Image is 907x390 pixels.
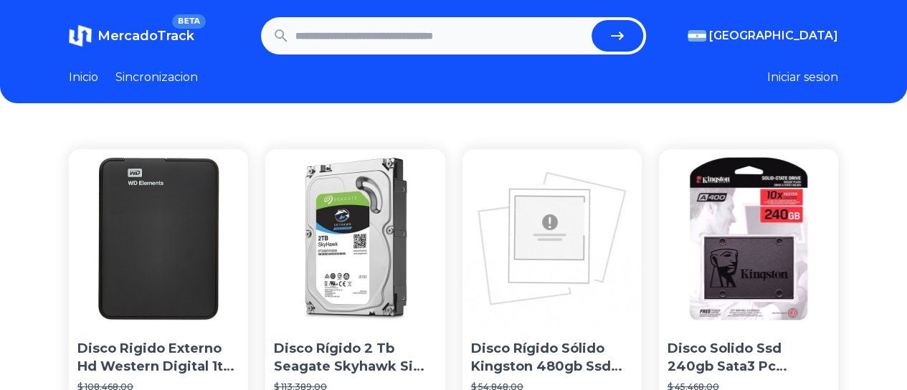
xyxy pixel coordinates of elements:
p: Disco Solido Ssd 240gb Sata3 Pc Notebook Mac [668,340,830,376]
button: Iniciar sesion [767,69,838,86]
p: Disco Rigido Externo Hd Western Digital 1tb Usb 3.0 Win/mac [77,340,239,376]
a: MercadoTrackBETA [69,24,194,47]
img: Argentina [688,30,706,42]
span: [GEOGRAPHIC_DATA] [709,27,838,44]
p: Disco Rígido Sólido Kingston 480gb Ssd Now A400 Sata3 2.5 [471,340,633,376]
p: Disco Rígido 2 Tb Seagate Skyhawk Simil Purple Wd Dvr Cct [274,340,436,376]
img: Disco Solido Ssd 240gb Sata3 Pc Notebook Mac [659,149,838,328]
img: Disco Rígido Sólido Kingston 480gb Ssd Now A400 Sata3 2.5 [462,149,642,328]
a: Sincronizacion [115,69,198,86]
span: BETA [172,14,206,29]
button: [GEOGRAPHIC_DATA] [688,27,838,44]
img: Disco Rígido 2 Tb Seagate Skyhawk Simil Purple Wd Dvr Cct [265,149,445,328]
span: MercadoTrack [98,28,194,44]
img: Disco Rigido Externo Hd Western Digital 1tb Usb 3.0 Win/mac [69,149,248,328]
a: Inicio [69,69,98,86]
img: MercadoTrack [69,24,92,47]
